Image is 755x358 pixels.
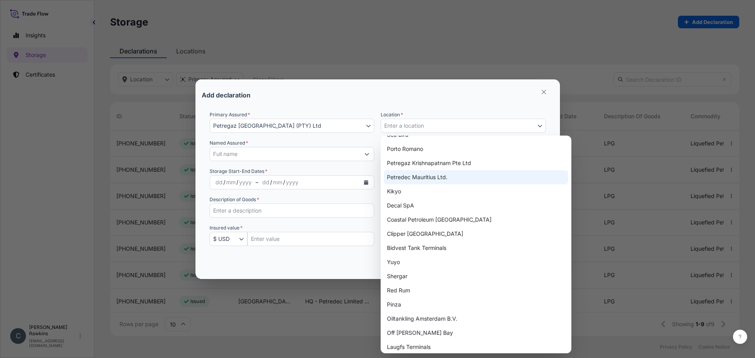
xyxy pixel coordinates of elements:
[210,224,243,232] span: Insured value
[384,156,568,170] div: Petregaz Krishnapatnam Pte Ltd
[210,196,259,204] label: Description of Goods
[213,235,230,243] span: $ USD
[384,122,424,130] span: Enter a location
[247,232,375,246] input: Insured Value Amount
[202,92,250,98] p: Add declaration
[225,178,236,187] div: Storage Date Range
[210,167,267,175] span: Storage Start-End Dates
[384,326,568,340] div: Off [PERSON_NAME] Bay
[381,119,546,133] button: Select Location
[223,178,225,187] div: /
[210,111,250,119] span: Primary Assured
[384,241,568,255] div: Bidvest Tank Terminals
[283,178,285,187] div: /
[384,198,568,213] div: Decal SpA
[213,122,321,130] span: Petregaz [GEOGRAPHIC_DATA] (PTY) Ltd
[210,139,248,147] label: Named Assured
[384,297,568,312] div: Pinza
[210,204,375,218] input: Enter a description
[384,255,568,269] div: Yuyo
[261,178,270,187] div: Storage Date Range
[384,283,568,297] div: Red Rum
[384,340,568,354] div: Laugfs Terminals
[256,178,258,186] span: –
[285,178,299,187] div: Storage Date Range
[384,142,568,156] div: Porto Romano
[384,269,568,283] div: Shergar
[360,147,374,161] button: Show suggestions
[210,175,375,189] div: Storage Date Range
[238,178,252,187] div: Storage Date Range
[384,184,568,198] div: Kikyo
[236,178,238,187] div: /
[381,136,571,353] div: Select Location
[360,176,372,189] button: Storage Date Range
[384,312,568,326] div: Oiltankling Amsterdam B.V.
[272,178,283,187] div: Storage Date Range
[381,111,403,119] span: Location
[215,178,223,187] div: Storage Date Range
[384,170,568,184] div: Petredec Mauritius Ltd.
[210,147,360,161] input: Full name
[270,178,272,187] div: /
[384,227,568,241] div: Clipper [GEOGRAPHIC_DATA]
[384,213,568,227] div: Coastal Petroleum [GEOGRAPHIC_DATA]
